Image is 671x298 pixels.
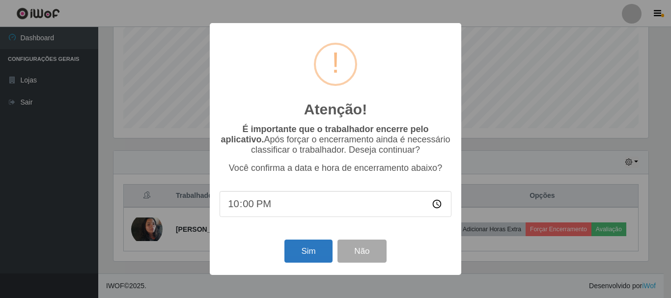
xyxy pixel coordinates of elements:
[337,240,386,263] button: Não
[221,124,428,144] b: É importante que o trabalhador encerre pelo aplicativo.
[284,240,332,263] button: Sim
[304,101,367,118] h2: Atenção!
[220,163,451,173] p: Você confirma a data e hora de encerramento abaixo?
[220,124,451,155] p: Após forçar o encerramento ainda é necessário classificar o trabalhador. Deseja continuar?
